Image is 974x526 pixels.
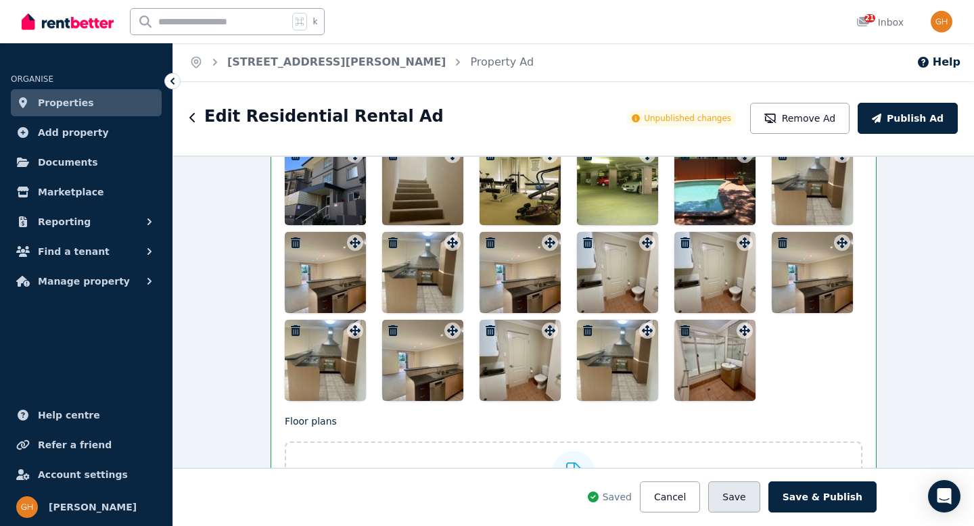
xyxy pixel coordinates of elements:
[603,490,632,504] span: Saved
[640,481,700,512] button: Cancel
[38,95,94,111] span: Properties
[38,273,130,289] span: Manage property
[11,178,162,206] a: Marketplace
[917,54,960,70] button: Help
[11,402,162,429] a: Help centre
[470,55,534,68] a: Property Ad
[204,105,444,127] h1: Edit Residential Rental Ad
[38,437,112,453] span: Refer a friend
[11,149,162,176] a: Documents
[38,407,100,423] span: Help centre
[644,113,731,124] span: Unpublished changes
[708,481,760,512] button: Save
[11,89,162,116] a: Properties
[768,481,877,512] button: Save & Publish
[38,154,98,170] span: Documents
[22,11,114,32] img: RentBetter
[38,467,128,483] span: Account settings
[38,243,110,260] span: Find a tenant
[11,238,162,265] button: Find a tenant
[11,268,162,295] button: Manage property
[928,480,960,512] div: Open Intercom Messenger
[11,431,162,458] a: Refer a friend
[858,103,958,134] button: Publish Ad
[750,103,850,134] button: Remove Ad
[285,414,862,428] p: Floor plans
[38,214,91,230] span: Reporting
[312,16,317,27] span: k
[864,14,875,22] span: 21
[11,208,162,235] button: Reporting
[11,119,162,146] a: Add property
[49,499,137,515] span: [PERSON_NAME]
[38,184,103,200] span: Marketplace
[38,124,109,141] span: Add property
[11,461,162,488] a: Account settings
[16,496,38,518] img: Grace Hsu
[11,74,53,84] span: ORGANISE
[227,55,446,68] a: [STREET_ADDRESS][PERSON_NAME]
[173,43,550,81] nav: Breadcrumb
[856,16,904,29] div: Inbox
[931,11,952,32] img: Grace Hsu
